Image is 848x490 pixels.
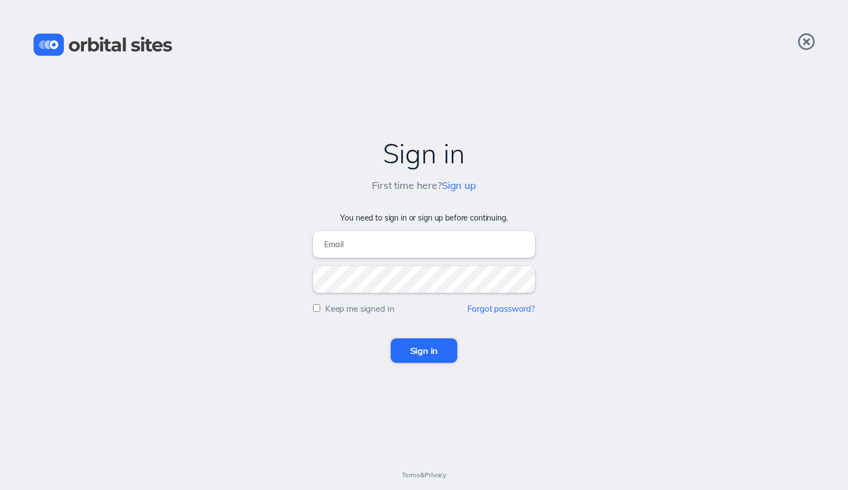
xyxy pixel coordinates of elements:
h2: Sign in [11,138,837,169]
a: Terms [402,471,420,479]
a: Privacy [425,471,446,479]
h5: First time here? [372,180,476,192]
a: Forgot password? [467,303,535,314]
input: Sign in [391,338,458,363]
input: Email [313,231,535,258]
form: You need to sign in or sign up before continuing. [11,213,837,363]
a: Sign up [442,179,476,192]
label: Keep me signed in [325,303,395,314]
img: Orbital Sites Logo [33,33,173,56]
